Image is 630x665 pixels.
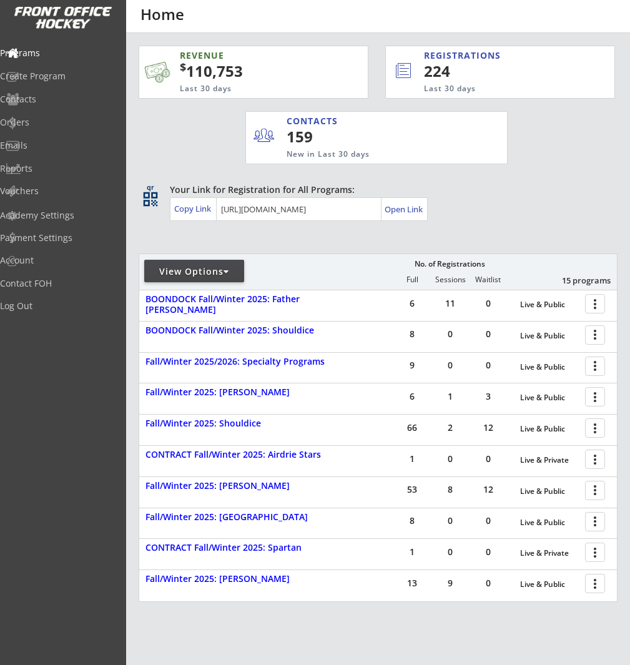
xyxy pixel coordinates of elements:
[520,332,579,340] div: Live & Public
[585,481,605,500] button: more_vert
[470,392,507,401] div: 3
[144,265,244,278] div: View Options
[180,59,186,74] sup: $
[424,61,573,82] div: 224
[431,579,469,588] div: 9
[470,516,507,525] div: 0
[180,84,311,94] div: Last 30 days
[424,84,563,94] div: Last 30 days
[520,393,579,402] div: Live & Public
[470,299,507,308] div: 0
[424,49,559,62] div: REGISTRATIONS
[470,455,507,463] div: 0
[393,485,431,494] div: 53
[393,392,431,401] div: 6
[431,455,469,463] div: 0
[142,184,157,192] div: qr
[546,275,611,286] div: 15 programs
[287,126,363,147] div: 159
[585,450,605,469] button: more_vert
[393,516,431,525] div: 8
[411,260,488,268] div: No. of Registrations
[470,548,507,556] div: 0
[585,294,605,313] button: more_vert
[520,518,579,527] div: Live & Public
[180,49,311,62] div: REVENUE
[145,325,340,336] div: BOONDOCK Fall/Winter 2025: Shouldice
[585,543,605,562] button: more_vert
[520,425,579,433] div: Live & Public
[287,149,449,160] div: New in Last 30 days
[520,487,579,496] div: Live & Public
[520,456,579,465] div: Live & Private
[520,300,579,309] div: Live & Public
[585,325,605,345] button: more_vert
[170,184,579,196] div: Your Link for Registration for All Programs:
[145,357,340,367] div: Fall/Winter 2025/2026: Specialty Programs
[431,275,469,284] div: Sessions
[393,423,431,432] div: 66
[287,115,343,127] div: CONTACTS
[470,579,507,588] div: 0
[145,450,340,460] div: CONTRACT Fall/Winter 2025: Airdrie Stars
[393,330,431,338] div: 8
[145,481,340,491] div: Fall/Winter 2025: [PERSON_NAME]
[470,485,507,494] div: 12
[145,294,340,315] div: BOONDOCK Fall/Winter 2025: Father [PERSON_NAME]
[431,361,469,370] div: 0
[585,574,605,593] button: more_vert
[585,357,605,376] button: more_vert
[393,275,431,284] div: Full
[431,485,469,494] div: 8
[180,61,328,82] div: 110,753
[431,299,469,308] div: 11
[385,200,424,218] a: Open Link
[431,392,469,401] div: 1
[470,330,507,338] div: 0
[431,330,469,338] div: 0
[431,423,469,432] div: 2
[145,543,340,553] div: CONTRACT Fall/Winter 2025: Spartan
[431,516,469,525] div: 0
[393,548,431,556] div: 1
[520,549,579,558] div: Live & Private
[469,275,506,284] div: Waitlist
[585,512,605,531] button: more_vert
[470,361,507,370] div: 0
[145,387,340,398] div: Fall/Winter 2025: [PERSON_NAME]
[393,361,431,370] div: 9
[393,455,431,463] div: 1
[145,418,340,429] div: Fall/Winter 2025: Shouldice
[145,574,340,584] div: Fall/Winter 2025: [PERSON_NAME]
[141,190,160,209] button: qr_code
[520,580,579,589] div: Live & Public
[393,299,431,308] div: 6
[520,363,579,372] div: Live & Public
[145,512,340,523] div: Fall/Winter 2025: [GEOGRAPHIC_DATA]
[470,423,507,432] div: 12
[431,548,469,556] div: 0
[585,387,605,406] button: more_vert
[174,203,214,214] div: Copy Link
[385,204,424,215] div: Open Link
[393,579,431,588] div: 13
[585,418,605,438] button: more_vert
